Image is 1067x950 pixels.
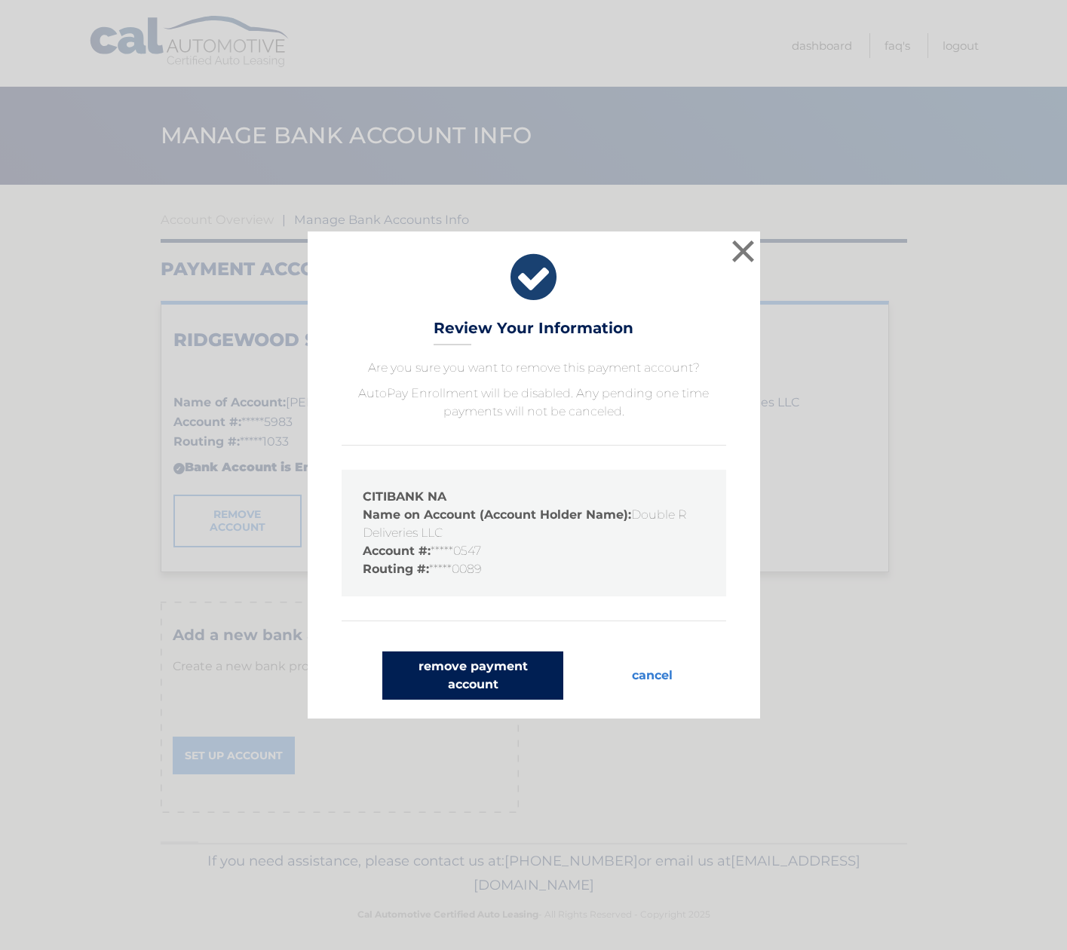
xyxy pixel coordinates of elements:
button: cancel [620,651,685,700]
p: AutoPay Enrollment will be disabled. Any pending one time payments will not be canceled. [342,385,726,421]
p: Are you sure you want to remove this payment account? [342,359,726,377]
button: × [728,236,759,266]
strong: Name on Account (Account Holder Name): [363,507,631,522]
strong: CITIBANK NA [363,489,446,504]
h3: Review Your Information [434,319,633,345]
button: remove payment account [382,651,563,700]
li: Double R Deliveries LLC [363,506,705,542]
strong: Account #: [363,544,431,558]
strong: Routing #: [363,562,429,576]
